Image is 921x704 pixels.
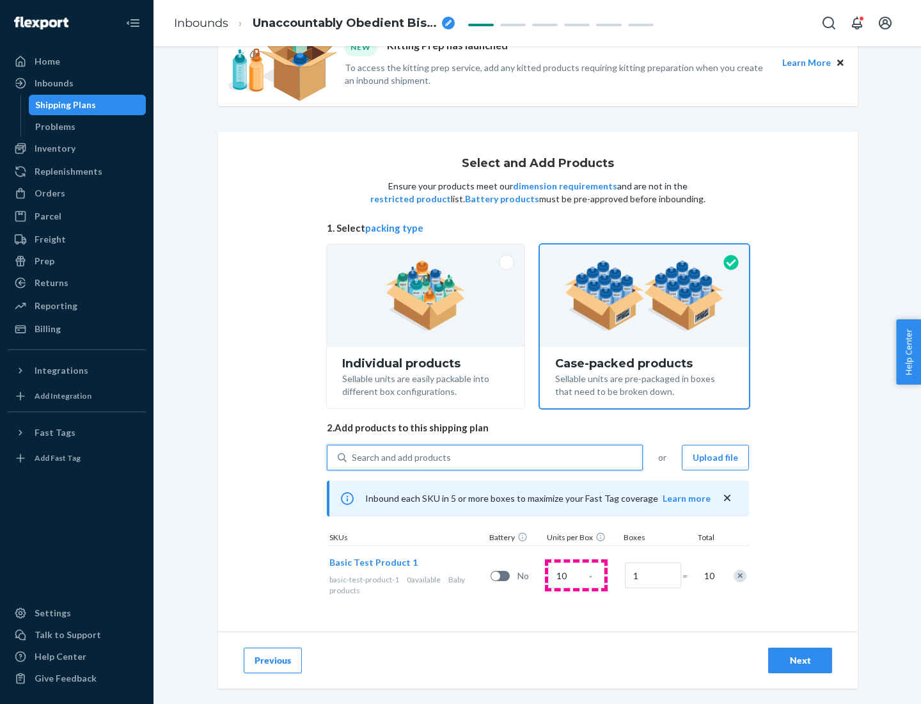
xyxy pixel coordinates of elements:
[29,95,146,115] a: Shipping Plans
[342,370,509,398] div: Sellable units are easily packable into different box configurations.
[8,448,146,468] a: Add Fast Tag
[35,210,61,223] div: Parcel
[35,99,96,111] div: Shipping Plans
[174,16,228,30] a: Inbounds
[345,38,377,56] div: NEW
[896,319,921,385] button: Help Center
[8,422,146,443] button: Fast Tags
[35,390,91,401] div: Add Integration
[35,364,88,377] div: Integrations
[565,260,724,331] img: case-pack.59cecea509d18c883b923b81aeac6d0b.png
[621,532,685,545] div: Boxes
[35,650,86,663] div: Help Center
[386,260,466,331] img: individual-pack.facf35554cb0f1810c75b2bd6df2d64e.png
[35,628,101,641] div: Talk to Support
[35,55,60,68] div: Home
[35,233,66,246] div: Freight
[35,276,68,289] div: Returns
[682,445,749,470] button: Upload file
[8,668,146,689] button: Give Feedback
[816,10,842,36] button: Open Search Box
[734,570,746,582] div: Remove Item
[8,206,146,227] a: Parcel
[833,56,847,70] button: Close
[35,120,75,133] div: Problems
[663,492,711,505] button: Learn more
[8,296,146,316] a: Reporting
[14,17,68,29] img: Flexport logo
[625,563,681,588] input: Number of boxes
[244,648,302,673] button: Previous
[35,672,97,685] div: Give Feedback
[35,165,102,178] div: Replenishments
[544,532,621,545] div: Units per Box
[487,532,544,545] div: Battery
[685,532,717,545] div: Total
[8,161,146,182] a: Replenishments
[370,193,451,205] button: restricted product
[253,15,437,32] span: Unaccountably Obedient Bison
[844,10,870,36] button: Open notifications
[8,386,146,406] a: Add Integration
[8,229,146,250] a: Freight
[35,323,61,335] div: Billing
[658,451,666,464] span: or
[35,452,81,463] div: Add Fast Tag
[35,77,74,90] div: Inbounds
[35,187,65,200] div: Orders
[779,654,821,667] div: Next
[8,273,146,293] a: Returns
[29,116,146,137] a: Problems
[35,255,54,268] div: Prep
[329,575,399,584] span: basic-test-product-1
[702,570,714,582] span: 10
[8,251,146,271] a: Prep
[8,138,146,159] a: Inventory
[387,38,508,56] p: Kitting Prep has launched
[8,360,146,381] button: Integrations
[8,603,146,623] a: Settings
[35,300,77,312] div: Reporting
[513,180,617,193] button: dimension requirements
[35,607,71,620] div: Settings
[352,451,451,464] div: Search and add products
[768,648,832,673] button: Next
[329,574,485,596] div: Baby products
[327,421,749,435] span: 2. Add products to this shipping plan
[721,492,734,505] button: close
[8,73,146,93] a: Inbounds
[555,370,734,398] div: Sellable units are pre-packaged in boxes that need to be broken down.
[872,10,898,36] button: Open account menu
[120,10,146,36] button: Close Navigation
[327,532,487,545] div: SKUs
[462,157,614,170] h1: Select and Add Products
[682,570,695,582] span: =
[342,357,509,370] div: Individual products
[35,142,75,155] div: Inventory
[365,221,423,235] button: packing type
[327,481,749,516] div: Inbound each SKU in 5 or more boxes to maximize your Fast Tag coverage
[8,646,146,667] a: Help Center
[8,183,146,204] a: Orders
[345,61,771,87] p: To access the kitting prep service, add any kitted products requiring kitting preparation when yo...
[164,4,465,42] ol: breadcrumbs
[782,56,831,70] button: Learn More
[329,556,418,569] button: Basic Test Product 1
[329,557,418,568] span: Basic Test Product 1
[465,193,539,205] button: Battery products
[327,221,749,235] span: 1. Select
[8,51,146,72] a: Home
[369,180,707,205] p: Ensure your products meet our and are not in the list. must be pre-approved before inbounding.
[8,319,146,339] a: Billing
[555,357,734,370] div: Case-packed products
[407,575,441,584] span: 0 available
[517,570,543,582] span: No
[35,426,75,439] div: Fast Tags
[548,563,604,588] input: Case Quantity
[8,625,146,645] a: Talk to Support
